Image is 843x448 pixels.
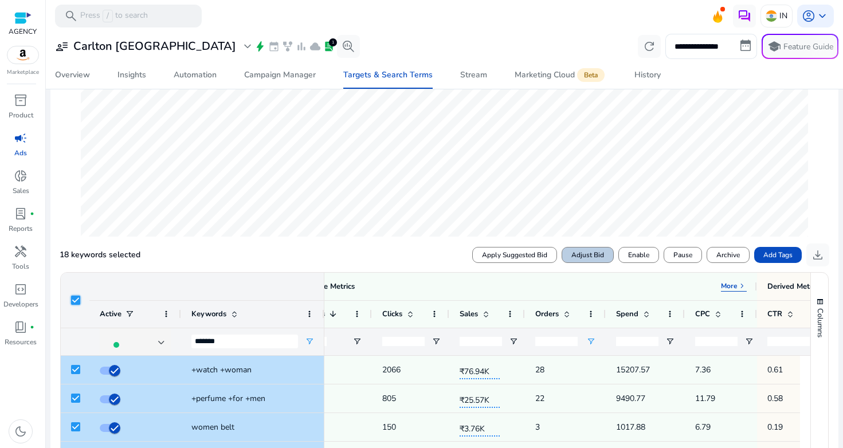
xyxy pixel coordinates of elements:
span: Archive [716,250,740,260]
span: Columns [815,308,825,337]
p: 0.19 [767,415,783,439]
img: in.svg [766,10,777,22]
p: 9490.77 [616,387,645,410]
span: bar_chart [296,41,307,52]
span: cloud [309,41,321,52]
span: school [767,40,781,53]
span: user_attributes [55,40,69,53]
span: search_insights [342,40,355,53]
p: 22 [535,387,544,410]
span: ₹3.76K [460,417,500,437]
p: 3 [535,415,540,439]
p: Tools [12,261,29,272]
p: AGENCY [9,26,37,37]
span: handyman [14,245,28,258]
span: women belt [191,422,234,433]
span: CPC [695,309,710,319]
span: lab_profile [14,207,28,221]
div: History [634,71,661,79]
button: Open Filter Menu [352,337,362,346]
div: Marketing Cloud [515,70,607,80]
span: / [103,10,113,22]
button: Open Filter Menu [432,337,441,346]
button: Open Filter Menu [586,337,595,346]
span: dark_mode [14,425,28,438]
span: code_blocks [14,282,28,296]
span: search [64,9,78,23]
p: 7.36 [695,358,711,382]
p: Developers [3,299,38,309]
p: 2066 [382,358,401,382]
button: Enable [618,247,659,263]
button: Add Tags [754,247,802,263]
p: Feature Guide [783,41,833,53]
button: schoolFeature Guide [762,34,838,59]
p: 805 [382,387,396,410]
div: Overview [55,71,90,79]
div: Automation [174,71,217,79]
span: ₹76.94K [460,360,500,379]
span: Pause [673,250,692,260]
span: fiber_manual_record [30,211,34,216]
span: Spend [616,309,638,319]
span: event [268,41,280,52]
span: +watch +woman [191,364,252,375]
p: 15207.57 [616,358,650,382]
p: 11.79 [695,387,715,410]
div: 1 [329,38,337,46]
h3: Carlton [GEOGRAPHIC_DATA] [73,40,236,53]
span: family_history [282,41,293,52]
div: Targets & Search Terms [343,71,433,79]
p: 28 [535,358,544,382]
button: refresh [638,35,661,58]
div: Insights [117,71,146,79]
img: amazon.svg [7,46,38,64]
span: lab_profile [323,41,335,52]
button: Open Filter Menu [744,337,754,346]
div: Campaign Manager [244,71,316,79]
span: expand_more [241,40,254,53]
p: Sales [13,186,29,196]
button: Apply Suggested Bid [472,247,557,263]
span: Apply Suggested Bid [482,250,547,260]
div: Derived Metrics [767,281,821,292]
p: Resources [5,337,37,347]
button: Adjust Bid [562,247,614,263]
span: download [811,248,825,262]
span: Beta [577,68,605,82]
button: Pause [664,247,702,263]
p: Ads [14,148,27,158]
button: Open Filter Menu [665,337,675,346]
span: keyboard_arrow_down [815,9,829,23]
button: search_insights [337,35,360,58]
p: 1017.88 [616,415,645,439]
span: campaign [14,131,28,145]
span: +perfume +for +men [191,393,265,404]
p: IN [779,6,787,26]
span: Adjust Bid [571,250,604,260]
input: Keywords Filter Input [191,335,298,348]
button: Open Filter Menu [509,337,518,346]
p: More [721,281,738,290]
button: Archive [707,247,750,263]
span: ₹25.57K [460,388,500,408]
span: Active [100,309,121,319]
p: Press to search [80,10,148,22]
p: Product [9,110,33,120]
span: Keywords [191,309,226,319]
span: CTR [767,309,782,319]
span: keyboard_arrow_right [738,281,747,290]
span: Clicks [382,309,402,319]
span: bolt [254,41,266,52]
span: Sales [460,309,478,319]
span: refresh [642,40,656,53]
div: Stream [460,71,487,79]
h5: 18 keywords selected [60,250,140,260]
p: 150 [382,415,396,439]
span: Add Tags [763,250,793,260]
span: book_4 [14,320,28,334]
p: 0.61 [767,358,783,382]
span: inventory_2 [14,93,28,107]
p: 6.79 [695,415,711,439]
button: download [806,243,829,266]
